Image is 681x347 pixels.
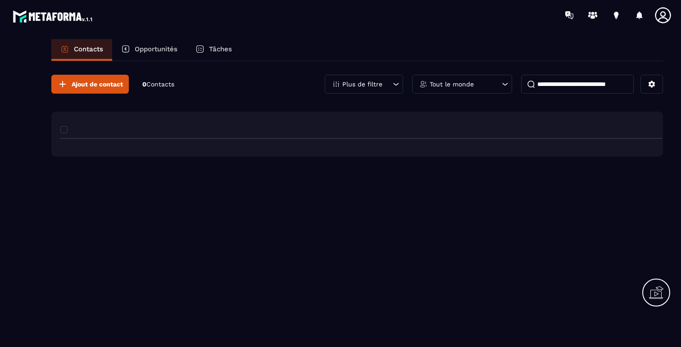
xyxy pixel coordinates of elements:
[142,80,174,89] p: 0
[342,81,382,87] p: Plus de filtre
[74,45,103,53] p: Contacts
[146,81,174,88] span: Contacts
[72,80,123,89] span: Ajout de contact
[186,39,241,61] a: Tâches
[135,45,177,53] p: Opportunités
[51,39,112,61] a: Contacts
[13,8,94,24] img: logo
[430,81,474,87] p: Tout le monde
[51,75,129,94] button: Ajout de contact
[112,39,186,61] a: Opportunités
[209,45,232,53] p: Tâches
